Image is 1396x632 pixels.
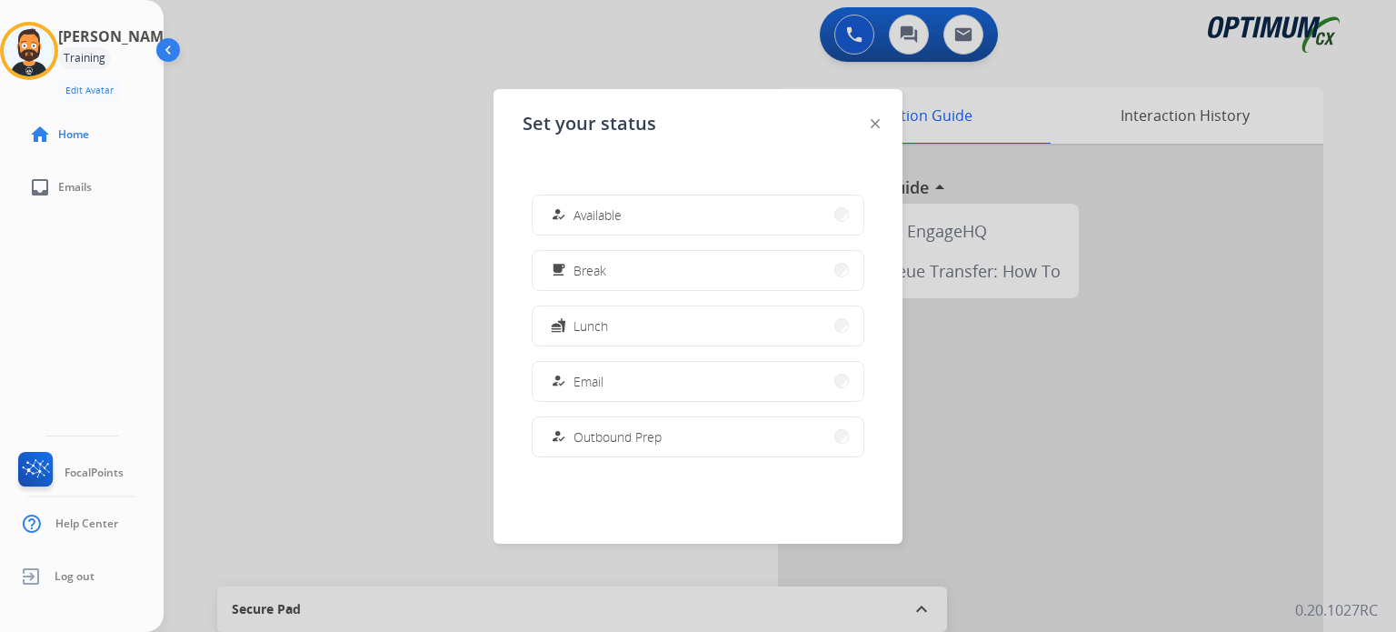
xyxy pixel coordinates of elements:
span: Outbound Prep [573,427,662,446]
span: Break [573,261,606,280]
span: Log out [55,569,95,584]
button: Lunch [533,306,863,346]
mat-icon: inbox [29,176,51,198]
span: Emails [58,180,92,195]
span: Help Center [55,517,118,531]
span: Set your status [523,111,656,136]
span: Lunch [573,316,608,336]
p: 0.20.1027RC [1295,599,1378,621]
button: Outbound Prep [533,417,863,456]
mat-icon: free_breakfast [551,263,566,278]
mat-icon: how_to_reg [551,207,566,223]
span: FocalPoints [65,466,124,480]
div: Training [58,47,111,69]
mat-icon: how_to_reg [551,429,566,445]
button: Break [533,251,863,290]
mat-icon: how_to_reg [551,374,566,389]
mat-icon: home [29,124,51,145]
button: Edit Avatar [58,80,121,101]
span: Email [573,372,603,391]
img: close-button [871,119,880,128]
img: avatar [4,25,55,76]
button: Available [533,196,863,235]
span: Home [58,127,89,142]
button: Email [533,362,863,401]
span: Available [573,206,622,225]
a: FocalPoints [15,452,124,494]
h3: [PERSON_NAME] [58,25,176,47]
mat-icon: fastfood [551,318,566,334]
